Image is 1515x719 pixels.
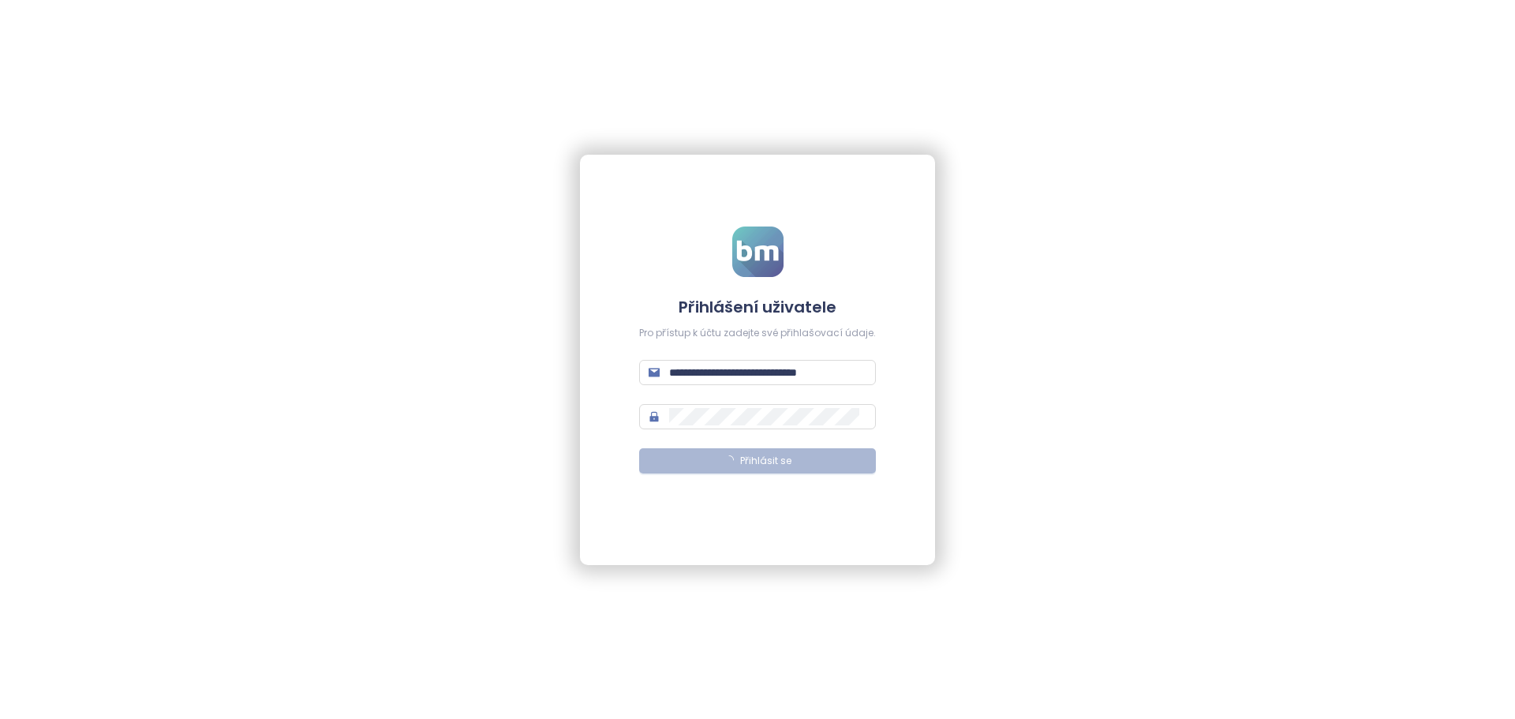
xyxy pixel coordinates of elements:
span: mail [649,367,660,378]
h4: Přihlášení uživatele [639,296,876,318]
span: Přihlásit se [740,454,791,469]
div: Pro přístup k účtu zadejte své přihlašovací údaje. [639,326,876,341]
span: loading [722,454,735,466]
button: Přihlásit se [639,448,876,474]
img: logo [732,227,784,277]
span: lock [649,411,660,422]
